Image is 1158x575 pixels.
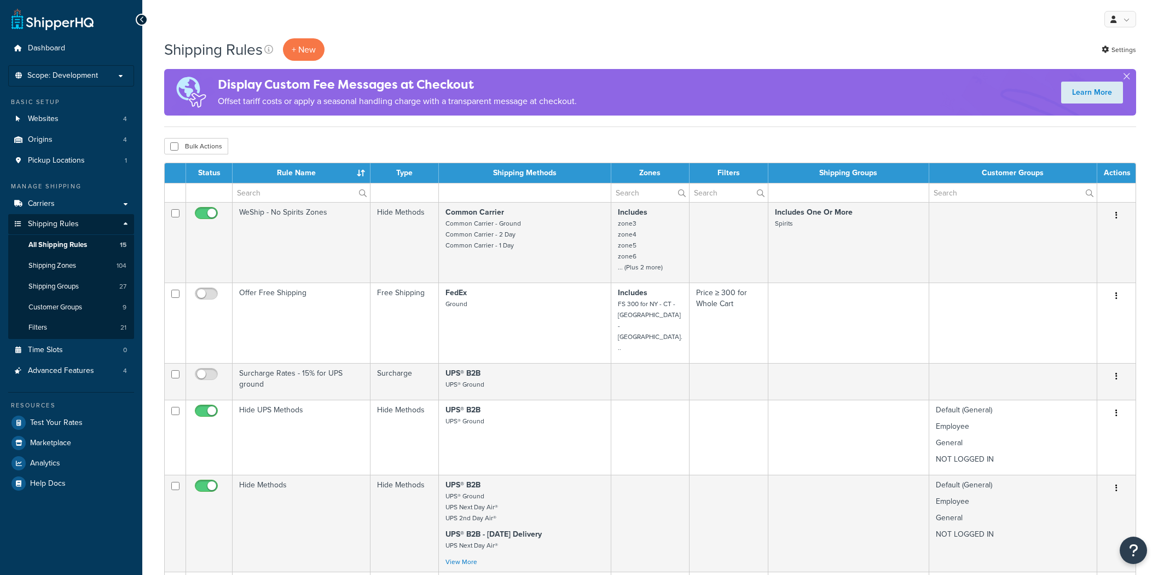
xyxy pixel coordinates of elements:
li: Filters [8,318,134,338]
li: Origins [8,130,134,150]
th: Status [186,163,233,183]
small: UPS® Ground UPS Next Day Air® UPS 2nd Day Air® [445,491,498,523]
a: Shipping Rules [8,214,134,234]
button: Bulk Actions [164,138,228,154]
td: WeShip - No Spirits Zones [233,202,370,283]
p: Offset tariff costs or apply a seasonal handling charge with a transparent message at checkout. [218,94,577,109]
a: Websites 4 [8,109,134,129]
li: Shipping Groups [8,277,134,297]
a: View More [445,557,477,567]
span: 15 [120,240,126,250]
a: Filters 21 [8,318,134,338]
span: 9 [123,303,126,312]
li: Advanced Features [8,361,134,381]
strong: Includes One Or More [775,206,853,218]
small: Common Carrier - Ground Common Carrier - 2 Day Common Carrier - 1 Day [445,219,521,250]
td: Price ≥ 300 for Whole Cart [690,283,768,363]
td: Surcharge [370,363,439,400]
div: Basic Setup [8,97,134,107]
small: Spirits [775,219,793,228]
p: Employee [936,496,1090,507]
span: Time Slots [28,346,63,355]
span: All Shipping Rules [28,240,87,250]
span: Shipping Zones [28,261,76,271]
td: Default (General) [929,400,1097,475]
small: UPS® Ground [445,416,484,426]
input: Search [233,183,370,202]
li: Time Slots [8,340,134,360]
strong: Common Carrier [445,206,504,218]
h4: Display Custom Fee Messages at Checkout [218,76,577,94]
strong: UPS® B2B [445,479,480,491]
p: General [936,438,1090,449]
li: Pickup Locations [8,151,134,171]
td: Hide Methods [370,202,439,283]
a: ShipperHQ Home [11,8,94,30]
span: Marketplace [30,439,71,448]
span: Scope: Development [27,71,98,81]
a: Help Docs [8,474,134,493]
a: Advanced Features 4 [8,361,134,381]
td: Offer Free Shipping [233,283,370,363]
span: Advanced Features [28,366,94,376]
th: Type [370,163,439,183]
small: UPS Next Day Air® [445,540,498,550]
a: Dashboard [8,38,134,59]
th: Actions [1097,163,1136,183]
span: Help Docs [30,479,66,488]
p: NOT LOGGED IN [936,454,1090,465]
strong: UPS® B2B [445,367,480,379]
div: Resources [8,401,134,410]
span: 1 [125,156,127,165]
span: Carriers [28,199,55,209]
a: Test Your Rates [8,413,134,433]
span: 21 [120,323,126,332]
a: Marketplace [8,433,134,453]
a: Time Slots 0 [8,340,134,360]
small: Ground [445,299,467,309]
a: Settings [1102,42,1136,58]
strong: UPS® B2B [445,404,480,416]
input: Search [690,183,768,202]
a: Carriers [8,194,134,214]
th: Customer Groups [929,163,1097,183]
input: Search [929,183,1097,202]
td: Free Shipping [370,283,439,363]
span: Pickup Locations [28,156,85,165]
td: Hide Methods [370,400,439,475]
th: Zones [611,163,690,183]
a: Analytics [8,453,134,473]
strong: Includes [618,206,647,218]
td: Default (General) [929,475,1097,572]
th: Rule Name : activate to sort column ascending [233,163,370,183]
a: Pickup Locations 1 [8,151,134,171]
span: Websites [28,114,59,124]
a: Customer Groups 9 [8,297,134,318]
img: duties-banner-06bc72dcb5fe05cb3f9472aba00be2ae8eb53ab6f0d8bb03d382ba314ac3c341.png [164,69,218,116]
span: 4 [123,135,127,145]
th: Shipping Groups [768,163,929,183]
span: Filters [28,323,47,332]
td: Surcharge Rates - 15% for UPS ground [233,363,370,400]
div: Manage Shipping [8,182,134,191]
span: Test Your Rates [30,418,83,428]
span: 4 [123,114,127,124]
a: Shipping Zones 104 [8,256,134,276]
span: Shipping Groups [28,282,79,291]
input: Search [611,183,689,202]
p: Employee [936,421,1090,432]
span: Origins [28,135,53,145]
li: Shipping Zones [8,256,134,276]
span: Analytics [30,459,60,468]
button: Open Resource Center [1120,537,1147,564]
td: Hide UPS Methods [233,400,370,475]
span: 4 [123,366,127,376]
a: Learn More [1061,82,1123,104]
li: All Shipping Rules [8,235,134,255]
span: Customer Groups [28,303,82,312]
